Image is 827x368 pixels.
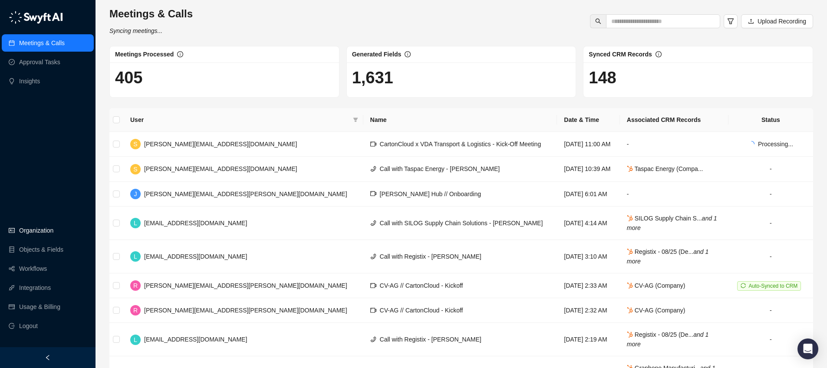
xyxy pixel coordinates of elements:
a: Usage & Billing [19,298,60,315]
td: - [728,323,813,356]
span: CV-AG (Company) [627,307,685,314]
i: Syncing meetings... [109,27,162,34]
span: search [595,18,601,24]
span: S [133,139,137,149]
td: - [620,182,728,207]
td: - [620,132,728,157]
td: [DATE] 6:01 AM [557,182,620,207]
span: Auto-Synced to CRM [749,283,798,289]
a: Meetings & Calls [19,34,65,52]
span: Synced CRM Records [589,51,652,58]
td: [DATE] 10:39 AM [557,157,620,181]
a: Organization [19,222,53,239]
div: Open Intercom Messenger [797,338,818,359]
span: J [134,189,137,199]
span: video-camera [370,283,376,289]
span: S [133,164,137,174]
span: CartonCloud x VDA Transport & Logistics - Kick-Off Meeting [380,141,541,148]
th: Status [728,108,813,132]
span: R [133,306,138,315]
span: L [134,252,137,261]
td: - [728,298,813,323]
span: Call with Registix - [PERSON_NAME] [380,253,481,260]
i: and 1 more [627,215,717,231]
i: and 1 more [627,248,708,265]
span: [EMAIL_ADDRESS][DOMAIN_NAME] [144,253,247,260]
span: info-circle [656,51,662,57]
h3: Meetings & Calls [109,7,193,21]
span: CV-AG // CartonCloud - Kickoff [380,307,463,314]
td: [DATE] 4:14 AM [557,207,620,240]
span: L [134,218,137,228]
span: info-circle [177,51,183,57]
span: [EMAIL_ADDRESS][DOMAIN_NAME] [144,336,247,343]
span: video-camera [370,191,376,197]
td: [DATE] 11:00 AM [557,132,620,157]
span: CV-AG (Company) [627,282,685,289]
span: video-camera [370,141,376,147]
th: Associated CRM Records [620,108,728,132]
span: L [134,335,137,345]
td: - [728,207,813,240]
span: video-camera [370,307,376,313]
span: loading [748,141,755,147]
span: info-circle [405,51,411,57]
td: [DATE] 2:32 AM [557,298,620,323]
span: [PERSON_NAME][EMAIL_ADDRESS][DOMAIN_NAME] [144,165,297,172]
a: Approval Tasks [19,53,60,71]
span: phone [370,220,376,226]
span: logout [9,323,15,329]
button: Upload Recording [741,14,813,28]
span: phone [370,166,376,172]
span: Call with SILOG Supply Chain Solutions - [PERSON_NAME] [380,220,543,227]
span: left [45,355,51,361]
span: User [130,115,349,125]
span: sync [741,283,746,288]
span: filter [353,117,358,122]
span: Registix - 08/25 (De... [627,248,708,265]
span: [PERSON_NAME][EMAIL_ADDRESS][PERSON_NAME][DOMAIN_NAME] [144,307,347,314]
a: Objects & Fields [19,241,63,258]
td: - [728,240,813,273]
span: Meetings Processed [115,51,174,58]
h1: 405 [115,68,334,88]
span: R [133,281,138,290]
span: Generated Fields [352,51,402,58]
td: - [728,157,813,181]
h1: 148 [589,68,807,88]
span: filter [727,18,734,25]
span: Logout [19,317,38,335]
a: Insights [19,72,40,90]
span: Call with Taspac Energy - [PERSON_NAME] [380,165,500,172]
span: Registix - 08/25 (De... [627,331,708,348]
td: [DATE] 2:33 AM [557,273,620,298]
a: Workflows [19,260,47,277]
td: [DATE] 3:10 AM [557,240,620,273]
span: [PERSON_NAME] Hub // Onboarding [380,191,481,197]
td: - [728,182,813,207]
span: phone [370,336,376,342]
span: upload [748,18,754,24]
span: phone [370,253,376,260]
span: SILOG Supply Chain S... [627,215,717,231]
span: Call with Registix - [PERSON_NAME] [380,336,481,343]
span: Upload Recording [758,16,806,26]
span: [PERSON_NAME][EMAIL_ADDRESS][PERSON_NAME][DOMAIN_NAME] [144,282,347,289]
span: [PERSON_NAME][EMAIL_ADDRESS][DOMAIN_NAME] [144,141,297,148]
span: Taspac Energy (Compa... [627,165,703,172]
span: filter [351,113,360,126]
span: [PERSON_NAME][EMAIL_ADDRESS][PERSON_NAME][DOMAIN_NAME] [144,191,347,197]
h1: 1,631 [352,68,571,88]
img: logo-05li4sbe.png [9,11,63,24]
th: Name [363,108,557,132]
span: [EMAIL_ADDRESS][DOMAIN_NAME] [144,220,247,227]
span: Processing... [758,141,793,148]
span: CV-AG // CartonCloud - Kickoff [380,282,463,289]
a: Integrations [19,279,51,296]
td: [DATE] 2:19 AM [557,323,620,356]
th: Date & Time [557,108,620,132]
